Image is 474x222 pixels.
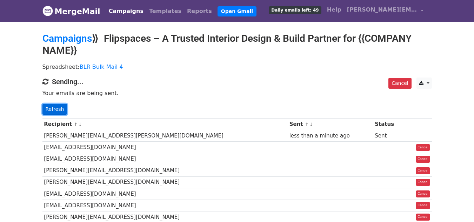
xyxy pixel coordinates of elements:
[42,142,288,153] td: [EMAIL_ADDRESS][DOMAIN_NAME]
[78,122,82,127] a: ↓
[42,104,67,115] a: Refresh
[416,144,430,151] a: Cancel
[416,202,430,209] a: Cancel
[373,119,403,130] th: Status
[42,33,432,56] h2: ⟫ Flipspaces – A Trusted Interior Design & Build Partner for {{COMPANY NAME}}
[416,156,430,163] a: Cancel
[347,6,417,14] span: [PERSON_NAME][EMAIL_ADDRESS][DOMAIN_NAME]
[416,179,430,186] a: Cancel
[288,119,373,130] th: Sent
[269,6,321,14] span: Daily emails left: 49
[42,119,288,130] th: Recipient
[42,33,92,44] a: Campaigns
[218,6,256,16] a: Open Gmail
[42,4,100,19] a: MergeMail
[344,3,426,19] a: [PERSON_NAME][EMAIL_ADDRESS][DOMAIN_NAME]
[42,176,288,188] td: [PERSON_NAME][EMAIL_ADDRESS][DOMAIN_NAME]
[42,188,288,200] td: [EMAIL_ADDRESS][DOMAIN_NAME]
[184,4,215,18] a: Reports
[289,132,372,140] div: less than a minute ago
[388,78,411,89] a: Cancel
[439,188,474,222] iframe: Chat Widget
[146,4,184,18] a: Templates
[42,78,432,86] h4: Sending...
[416,167,430,174] a: Cancel
[416,214,430,221] a: Cancel
[309,122,313,127] a: ↓
[42,63,432,70] p: Spreadsheet:
[42,130,288,142] td: [PERSON_NAME][EMAIL_ADDRESS][PERSON_NAME][DOMAIN_NAME]
[266,3,324,17] a: Daily emails left: 49
[42,153,288,165] td: [EMAIL_ADDRESS][DOMAIN_NAME]
[305,122,309,127] a: ↑
[416,190,430,197] a: Cancel
[373,130,403,142] td: Sent
[42,200,288,211] td: [EMAIL_ADDRESS][DOMAIN_NAME]
[42,6,53,16] img: MergeMail logo
[74,122,78,127] a: ↑
[80,63,123,70] a: BLR Bulk Mail 4
[324,3,344,17] a: Help
[42,165,288,176] td: [PERSON_NAME][EMAIL_ADDRESS][DOMAIN_NAME]
[106,4,146,18] a: Campaigns
[42,89,432,97] p: Your emails are being sent.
